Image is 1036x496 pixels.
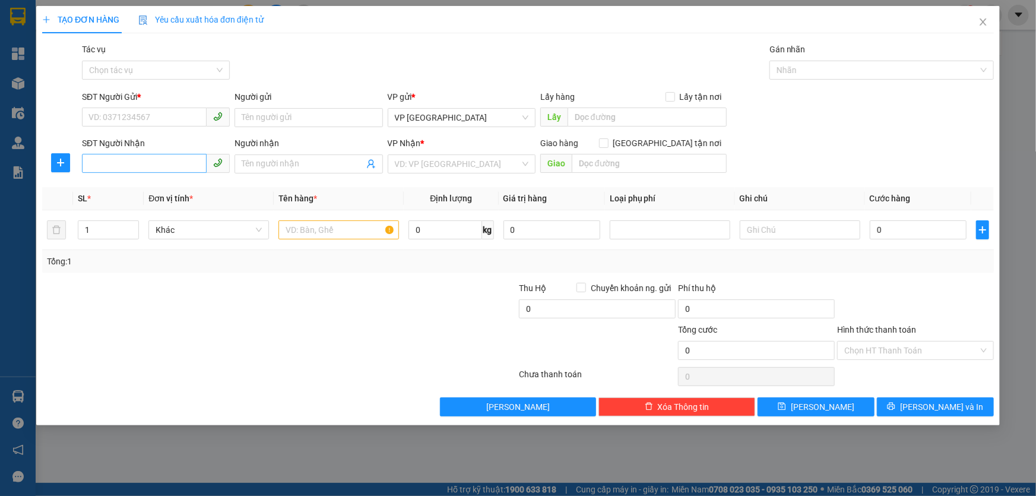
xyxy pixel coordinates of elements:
[977,225,989,235] span: plus
[47,255,400,268] div: Tổng: 1
[42,15,119,24] span: TẠO ĐƠN HÀNG
[675,90,727,103] span: Lấy tận nơi
[15,15,74,74] img: logo.jpg
[52,153,71,172] button: plus
[82,45,106,54] label: Tác vụ
[111,29,496,44] li: Cổ Đạm, xã [GEOGRAPHIC_DATA], [GEOGRAPHIC_DATA]
[791,400,854,413] span: [PERSON_NAME]
[518,368,677,388] div: Chưa thanh toán
[138,15,148,25] img: icon
[503,194,547,203] span: Giá trị hàng
[52,158,70,168] span: plus
[366,159,376,169] span: user-add
[568,108,727,127] input: Dọc đường
[82,137,230,150] div: SĐT Người Nhận
[658,400,709,413] span: Xóa Thông tin
[503,220,600,239] input: 0
[572,154,727,173] input: Dọc đường
[540,92,575,102] span: Lấy hàng
[609,137,727,150] span: [GEOGRAPHIC_DATA] tận nơi
[519,283,546,293] span: Thu Hộ
[213,158,223,168] span: phone
[78,194,87,203] span: SL
[388,90,536,103] div: VP gửi
[967,6,1000,39] button: Close
[870,194,911,203] span: Cước hàng
[278,194,317,203] span: Tên hàng
[740,220,860,239] input: Ghi Chú
[888,402,896,412] span: printer
[42,15,50,24] span: plus
[138,15,264,24] span: Yêu cầu xuất hóa đơn điện tử
[148,194,193,203] span: Đơn vị tính
[976,220,989,239] button: plus
[15,86,177,126] b: GỬI : VP [GEOGRAPHIC_DATA]
[540,138,578,148] span: Giao hàng
[769,45,806,54] label: Gán nhãn
[978,17,988,27] span: close
[213,112,223,121] span: phone
[395,109,528,127] span: VP Xuân Giang
[235,137,382,150] div: Người nhận
[482,220,494,239] span: kg
[586,282,676,295] span: Chuyển khoản ng. gửi
[430,194,472,203] span: Định lượng
[156,221,262,239] span: Khác
[278,220,399,239] input: VD: Bàn, Ghế
[47,220,66,239] button: delete
[758,397,875,416] button: save[PERSON_NAME]
[540,108,568,127] span: Lấy
[598,397,755,416] button: deleteXóa Thông tin
[605,187,735,210] th: Loại phụ phí
[440,397,597,416] button: [PERSON_NAME]
[678,282,835,299] div: Phí thu hộ
[540,154,572,173] span: Giao
[235,90,382,103] div: Người gửi
[645,402,653,412] span: delete
[877,397,994,416] button: printer[PERSON_NAME] và In
[901,400,984,413] span: [PERSON_NAME] và In
[111,44,496,59] li: Hotline: 1900252555
[82,90,230,103] div: SĐT Người Gửi
[486,400,550,413] span: [PERSON_NAME]
[735,187,865,210] th: Ghi chú
[678,325,717,334] span: Tổng cước
[388,138,421,148] span: VP Nhận
[837,325,916,334] label: Hình thức thanh toán
[778,402,786,412] span: save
